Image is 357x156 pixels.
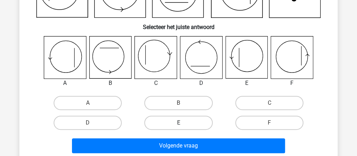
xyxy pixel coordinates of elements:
div: D [175,79,228,87]
label: B [144,96,212,110]
div: A [38,79,92,87]
div: C [129,79,182,87]
div: E [220,79,273,87]
label: C [235,96,303,110]
div: B [84,79,137,87]
label: E [144,116,212,130]
label: F [235,116,303,130]
h6: Selecteer het juiste antwoord [31,18,326,30]
label: A [54,96,122,110]
div: F [265,79,319,87]
button: Volgende vraag [72,138,285,153]
label: D [54,116,122,130]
